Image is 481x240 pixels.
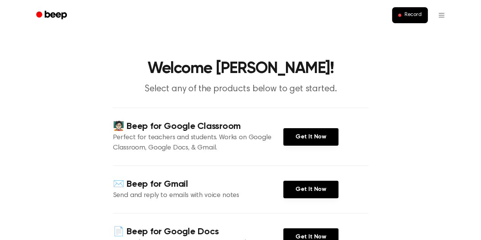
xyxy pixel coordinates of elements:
[113,178,283,191] h4: ✉️ Beep for Gmail
[46,61,435,77] h1: Welcome [PERSON_NAME]!
[113,226,283,238] h4: 📄 Beep for Google Docs
[113,120,283,133] h4: 🧑🏻‍🏫 Beep for Google Classroom
[95,83,387,95] p: Select any of the products below to get started.
[113,191,283,201] p: Send and reply to emails with voice notes
[283,128,338,146] a: Get It Now
[283,181,338,198] a: Get It Now
[432,6,451,24] button: Open menu
[392,7,427,23] button: Record
[31,8,74,23] a: Beep
[404,12,421,19] span: Record
[113,133,283,153] p: Perfect for teachers and students. Works on Google Classroom, Google Docs, & Gmail.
